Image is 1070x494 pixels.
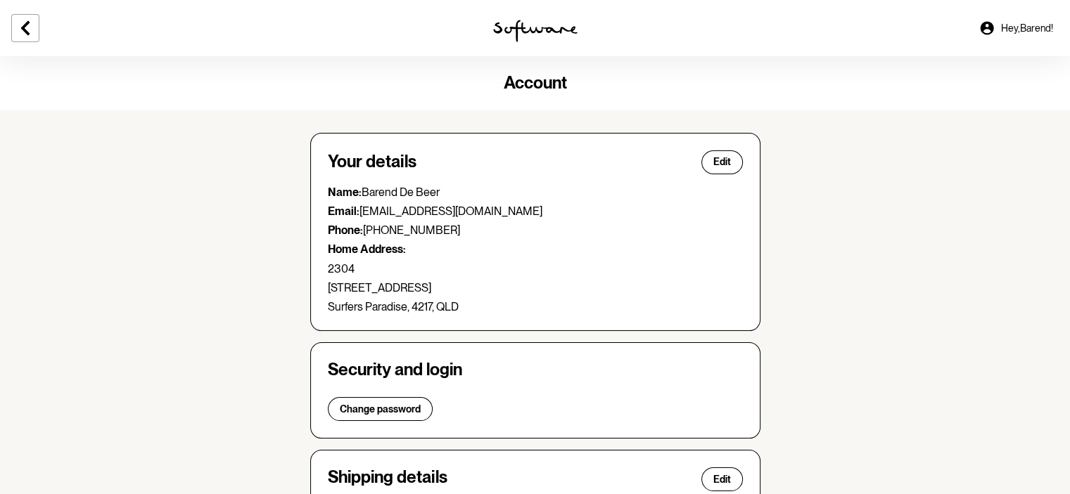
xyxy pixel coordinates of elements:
[328,186,362,199] strong: Name:
[504,72,567,93] span: Account
[328,204,359,218] strong: Email:
[340,403,421,415] span: Change password
[701,467,743,491] button: Edit
[328,152,416,172] h4: Your details
[328,262,743,275] p: 2304
[328,281,743,294] p: [STREET_ADDRESS]
[701,150,743,174] button: Edit
[328,204,743,218] p: [EMAIL_ADDRESS][DOMAIN_NAME]
[713,474,731,486] span: Edit
[328,397,433,421] button: Change password
[713,156,731,168] span: Edit
[328,360,743,380] h4: Security and login
[328,186,743,199] p: Barend De Beer
[1001,22,1053,34] span: Hey, Barend !
[328,242,406,256] strong: Home Address:
[328,223,743,237] p: [PHONE_NUMBER]
[328,223,363,237] strong: Phone:
[493,20,578,42] img: software logo
[328,467,447,491] h4: Shipping details
[970,11,1062,45] a: Hey,Barend!
[328,300,743,313] p: Surfers Paradise, 4217, QLD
